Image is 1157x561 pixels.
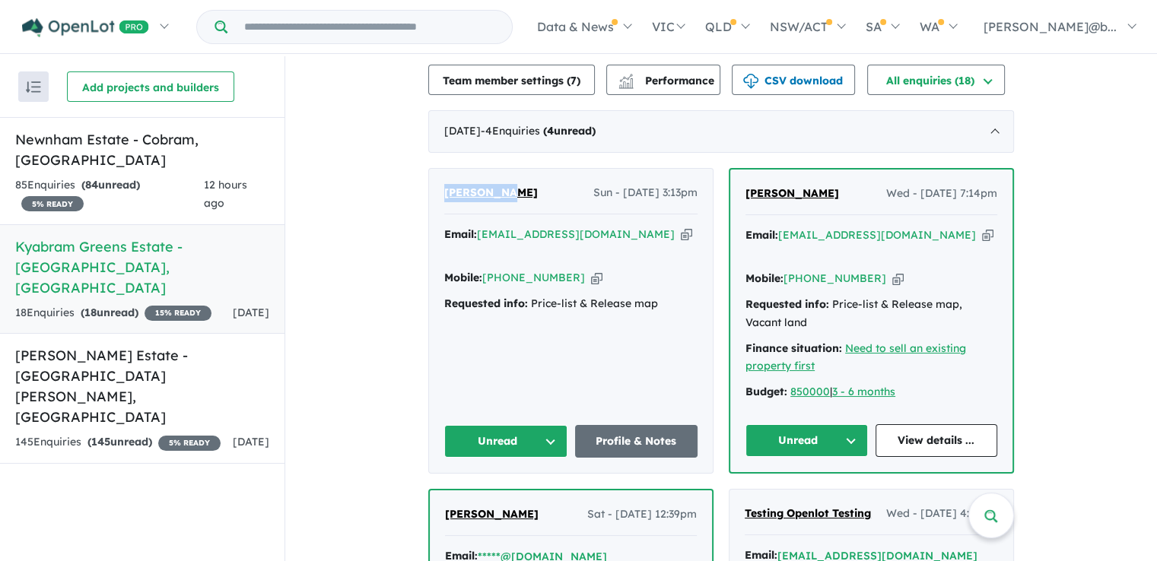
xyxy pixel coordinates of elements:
a: [EMAIL_ADDRESS][DOMAIN_NAME] [477,227,675,241]
span: 12 hours ago [204,178,247,210]
strong: Mobile: [745,271,784,285]
div: 145 Enquir ies [15,433,221,452]
a: View details ... [876,424,998,457]
button: Unread [444,425,567,458]
img: bar-chart.svg [618,78,634,88]
span: Sun - [DATE] 3:13pm [593,184,698,202]
span: 4 [547,124,554,138]
a: [PERSON_NAME] [445,506,539,524]
button: Copy [591,270,602,286]
a: [PERSON_NAME] [444,184,538,202]
span: Wed - [DATE] 7:14pm [886,185,997,203]
button: Copy [982,227,993,243]
strong: ( unread) [81,306,138,319]
span: - 4 Enquir ies [481,124,596,138]
button: CSV download [732,65,855,95]
strong: Email: [444,227,477,241]
button: Add projects and builders [67,71,234,102]
button: All enquiries (18) [867,65,1005,95]
strong: Budget: [745,385,787,398]
div: | [745,383,997,401]
a: [PHONE_NUMBER] [482,271,585,284]
button: Copy [892,271,904,287]
div: [DATE] [428,110,1014,153]
a: 850000 [790,385,830,398]
strong: ( unread) [81,178,140,192]
a: Testing Openlot Testing [745,505,871,523]
span: [PERSON_NAME] [745,186,839,200]
span: 5 % READY [158,436,221,451]
button: Unread [745,424,868,457]
a: Need to sell an existing property first [745,341,966,373]
span: 145 [91,435,110,448]
strong: Requested info: [745,297,829,311]
span: [DATE] [233,435,269,448]
h5: Kyabram Greens Estate - [GEOGRAPHIC_DATA] , [GEOGRAPHIC_DATA] [15,236,269,298]
strong: ( unread) [543,124,596,138]
span: Wed - [DATE] 4:58pm [886,505,998,523]
img: sort.svg [26,81,41,93]
div: Price-list & Release map, Vacant land [745,296,997,332]
div: Price-list & Release map [444,295,698,313]
img: line-chart.svg [619,74,633,82]
span: Sat - [DATE] 12:39pm [587,506,697,524]
span: [DATE] [233,306,269,319]
a: Profile & Notes [575,425,698,458]
a: [PHONE_NUMBER] [784,271,886,285]
div: 85 Enquir ies [15,176,204,213]
strong: Requested info: [444,296,528,310]
span: 7 [571,74,577,87]
strong: ( unread) [87,435,152,448]
strong: Email: [745,228,778,242]
button: Performance [606,65,720,95]
span: [PERSON_NAME]@b... [984,19,1117,34]
a: [EMAIL_ADDRESS][DOMAIN_NAME] [778,228,976,242]
img: download icon [743,74,758,89]
span: 18 [84,306,97,319]
span: [PERSON_NAME] [445,507,539,521]
span: Performance [621,74,714,87]
span: Testing Openlot Testing [745,506,871,520]
span: 5 % READY [21,196,84,211]
h5: Newnham Estate - Cobram , [GEOGRAPHIC_DATA] [15,129,269,170]
span: 84 [85,178,98,192]
span: 15 % READY [145,306,211,321]
button: Copy [681,227,692,242]
a: 3 - 6 months [832,385,895,398]
button: Team member settings (7) [428,65,595,95]
a: [PERSON_NAME] [745,185,839,203]
img: Openlot PRO Logo White [22,18,149,37]
h5: [PERSON_NAME] Estate - [GEOGRAPHIC_DATA][PERSON_NAME] , [GEOGRAPHIC_DATA] [15,345,269,427]
input: Try estate name, suburb, builder or developer [230,11,509,43]
span: [PERSON_NAME] [444,185,538,199]
div: 18 Enquir ies [15,304,211,322]
strong: Mobile: [444,271,482,284]
strong: Finance situation: [745,341,842,355]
